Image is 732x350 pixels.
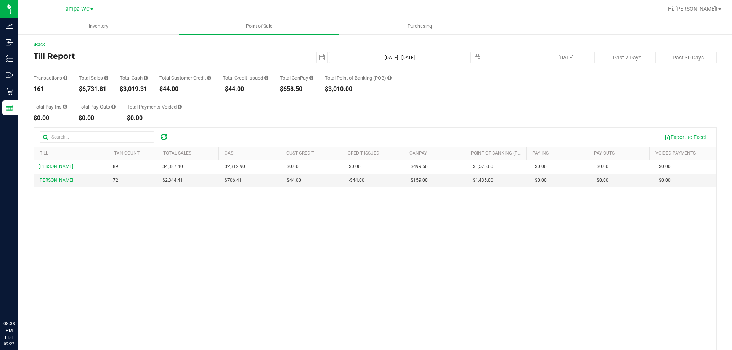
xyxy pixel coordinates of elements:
a: Till [40,150,48,156]
span: [PERSON_NAME] [39,164,73,169]
div: Total Point of Banking (POB) [325,75,392,80]
span: Inventory [79,23,119,30]
i: Sum of all successful, non-voided cash payment transaction amounts (excluding tips and transactio... [144,75,148,80]
button: Export to Excel [660,131,711,144]
div: -$44.00 [223,86,268,92]
input: Search... [40,131,154,143]
button: [DATE] [538,52,595,63]
inline-svg: Reports [6,104,13,112]
div: Total Customer Credit [159,75,211,80]
button: Past 7 Days [599,52,656,63]
i: Sum of all successful, non-voided payment transaction amounts using account credit as the payment... [207,75,211,80]
i: Sum of the successful, non-voided point-of-banking payment transaction amounts, both via payment ... [387,75,392,80]
div: 161 [34,86,67,92]
div: Total CanPay [280,75,313,80]
span: $706.41 [225,177,242,184]
a: Point of Banking (POB) [471,150,525,156]
a: CanPay [409,150,427,156]
span: Purchasing [397,23,442,30]
i: Sum of all cash pay-ins added to tills within the date range. [63,104,67,109]
div: $0.00 [127,115,182,121]
div: $658.50 [280,86,313,92]
span: $0.00 [597,177,608,184]
div: Total Sales [79,75,108,80]
h4: Till Report [34,52,261,60]
a: Cash [225,150,237,156]
span: $4,387.40 [162,163,183,170]
button: Past 30 Days [660,52,717,63]
span: $499.50 [411,163,428,170]
a: Inventory [18,18,179,34]
a: TXN Count [114,150,140,156]
span: $0.00 [535,163,547,170]
div: Total Cash [120,75,148,80]
div: Total Credit Issued [223,75,268,80]
div: $3,010.00 [325,86,392,92]
a: Pay Outs [594,150,615,156]
span: $44.00 [287,177,301,184]
div: Total Pay-Outs [79,104,116,109]
a: Total Sales [163,150,191,156]
span: $2,344.41 [162,177,183,184]
span: select [317,52,327,63]
span: $0.00 [287,163,299,170]
div: Transactions [34,75,67,80]
inline-svg: Inventory [6,55,13,62]
inline-svg: Analytics [6,22,13,30]
iframe: Resource center [8,289,30,312]
span: [PERSON_NAME] [39,177,73,183]
div: $44.00 [159,86,211,92]
i: Count of all successful payment transactions, possibly including voids, refunds, and cash-back fr... [63,75,67,80]
span: select [472,52,483,63]
div: Total Pay-Ins [34,104,67,109]
a: Credit Issued [348,150,379,156]
span: Tampa WC [63,6,90,12]
i: Sum of all successful, non-voided payment transaction amounts (excluding tips and transaction fee... [104,75,108,80]
span: $0.00 [659,163,671,170]
a: Point of Sale [179,18,339,34]
div: $0.00 [79,115,116,121]
span: $0.00 [597,163,608,170]
a: Back [34,42,45,47]
i: Sum of all voided payment transaction amounts (excluding tips and transaction fees) within the da... [178,104,182,109]
inline-svg: Outbound [6,71,13,79]
a: Cust Credit [286,150,314,156]
i: Sum of all cash pay-outs removed from tills within the date range. [111,104,116,109]
i: Sum of all successful, non-voided payment transaction amounts using CanPay (as well as manual Can... [309,75,313,80]
span: Point of Sale [236,23,283,30]
span: $2,312.90 [225,163,245,170]
span: Hi, [PERSON_NAME]! [668,6,718,12]
inline-svg: Inbound [6,38,13,46]
span: $1,575.00 [473,163,493,170]
span: $0.00 [535,177,547,184]
div: Total Payments Voided [127,104,182,109]
a: Pay Ins [532,150,549,156]
inline-svg: Retail [6,88,13,95]
div: $0.00 [34,115,67,121]
span: $1,435.00 [473,177,493,184]
p: 08:38 PM EDT [3,320,15,341]
p: 09/27 [3,341,15,347]
span: $0.00 [659,177,671,184]
a: Purchasing [339,18,500,34]
span: $0.00 [349,163,361,170]
span: 72 [113,177,118,184]
a: Voided Payments [655,150,696,156]
div: $3,019.31 [120,86,148,92]
span: -$44.00 [349,177,364,184]
span: $159.00 [411,177,428,184]
i: Sum of all successful refund transaction amounts from purchase returns resulting in account credi... [264,75,268,80]
span: 89 [113,163,118,170]
div: $6,731.81 [79,86,108,92]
